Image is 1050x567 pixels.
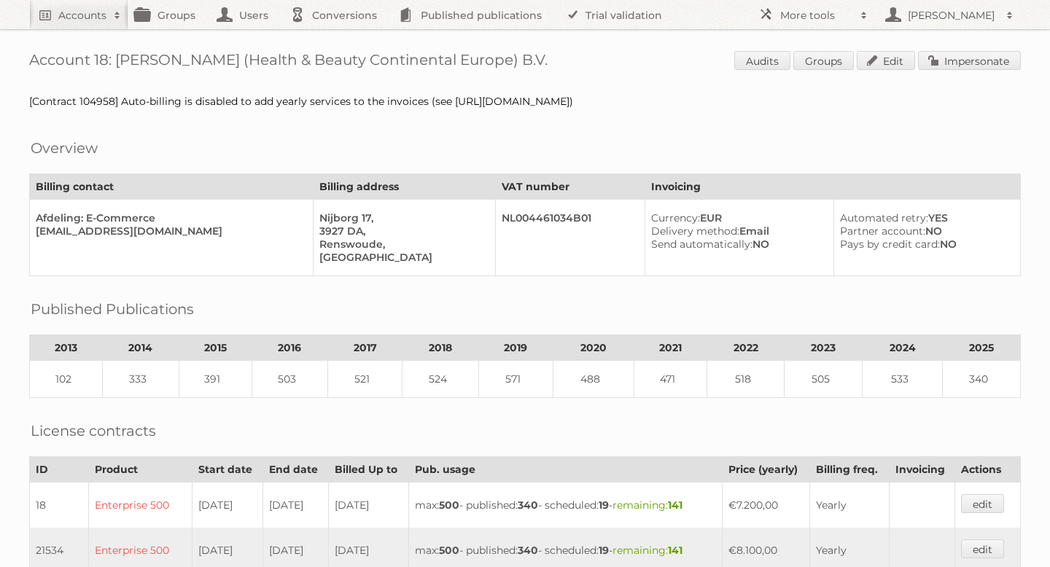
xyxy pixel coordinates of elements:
th: Price (yearly) [723,457,810,482]
th: Pub. usage [408,457,722,482]
div: NO [840,224,1008,238]
a: Edit [857,51,915,70]
a: Audits [734,51,790,70]
th: Billed Up to [328,457,408,482]
td: 524 [402,361,478,398]
th: 2025 [943,335,1021,361]
td: max: - published: - scheduled: - [408,482,722,528]
span: remaining: [612,544,682,557]
strong: 500 [439,544,459,557]
th: Billing freq. [809,457,889,482]
td: 18 [30,482,89,528]
th: Billing contact [30,174,314,200]
td: [DATE] [263,482,329,528]
a: edit [961,494,1004,513]
strong: 500 [439,498,459,512]
th: 2013 [30,335,103,361]
th: 2016 [252,335,327,361]
th: Invoicing [889,457,955,482]
h2: License contracts [31,420,156,442]
th: 2023 [785,335,862,361]
th: 2022 [707,335,784,361]
h2: Accounts [58,8,106,23]
td: 488 [553,361,634,398]
span: Automated retry: [840,211,928,224]
th: 2018 [402,335,478,361]
div: [GEOGRAPHIC_DATA] [319,251,483,264]
div: YES [840,211,1008,224]
td: 533 [862,361,943,398]
td: 471 [634,361,707,398]
th: 2024 [862,335,943,361]
td: €7.200,00 [723,482,810,528]
td: [DATE] [192,482,263,528]
th: Billing address [314,174,495,200]
span: Currency: [651,211,700,224]
th: ID [30,457,89,482]
div: Nijborg 17, [319,211,483,224]
th: Invoicing [645,174,1020,200]
h2: More tools [780,8,853,23]
div: Email [651,224,822,238]
span: Partner account: [840,224,925,238]
td: 518 [707,361,784,398]
a: edit [961,539,1004,558]
td: 102 [30,361,103,398]
h2: [PERSON_NAME] [904,8,999,23]
div: 3927 DA, [319,224,483,238]
td: 340 [943,361,1021,398]
strong: 19 [599,498,609,512]
strong: 141 [668,544,682,557]
th: 2020 [553,335,634,361]
td: [DATE] [328,482,408,528]
span: remaining: [612,498,682,512]
h2: Overview [31,137,98,159]
td: NL004461034B01 [495,200,645,276]
h2: Published Publications [31,298,194,320]
div: [Contract 104958] Auto-billing is disabled to add yearly services to the invoices (see [URL][DOMA... [29,95,1021,108]
strong: 141 [668,498,682,512]
div: Renswoude, [319,238,483,251]
td: Yearly [809,482,889,528]
td: 503 [252,361,327,398]
td: Enterprise 500 [89,482,192,528]
a: Groups [793,51,854,70]
th: 2021 [634,335,707,361]
td: 391 [179,361,252,398]
a: Impersonate [918,51,1021,70]
span: Pays by credit card: [840,238,940,251]
strong: 19 [599,544,609,557]
div: NO [840,238,1008,251]
h1: Account 18: [PERSON_NAME] (Health & Beauty Continental Europe) B.V. [29,51,1021,73]
strong: 340 [518,498,538,512]
div: NO [651,238,822,251]
td: 521 [328,361,402,398]
span: Delivery method: [651,224,739,238]
div: EUR [651,211,822,224]
td: 333 [103,361,179,398]
th: Product [89,457,192,482]
th: 2019 [478,335,553,361]
div: [EMAIL_ADDRESS][DOMAIN_NAME] [36,224,301,238]
th: VAT number [495,174,645,200]
th: 2015 [179,335,252,361]
strong: 340 [518,544,538,557]
th: Actions [955,457,1021,482]
span: Send automatically: [651,238,752,251]
td: 505 [785,361,862,398]
th: End date [263,457,329,482]
th: 2014 [103,335,179,361]
th: 2017 [328,335,402,361]
div: Afdeling: E-Commerce [36,211,301,224]
th: Start date [192,457,263,482]
td: 571 [478,361,553,398]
